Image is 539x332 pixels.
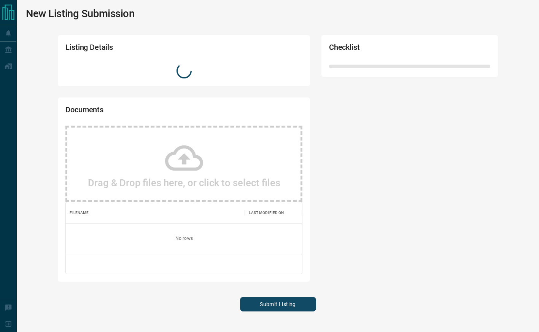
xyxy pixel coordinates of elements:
[245,202,302,223] div: Last Modified On
[249,202,284,223] div: Last Modified On
[65,105,208,118] h2: Documents
[65,43,208,56] h2: Listing Details
[240,297,316,311] button: Submit Listing
[70,202,89,223] div: Filename
[65,126,302,202] div: Drag & Drop files here, or click to select files
[66,202,245,223] div: Filename
[88,177,280,188] h2: Drag & Drop files here, or click to select files
[329,43,426,56] h2: Checklist
[26,8,135,20] h1: New Listing Submission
